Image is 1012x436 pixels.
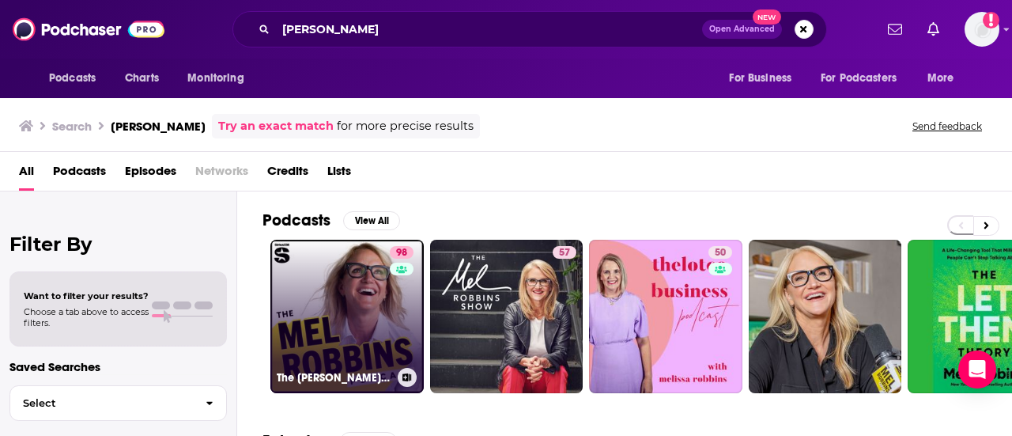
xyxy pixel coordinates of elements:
[267,158,308,191] a: Credits
[125,158,176,191] a: Episodes
[965,12,999,47] img: User Profile
[232,11,827,47] div: Search podcasts, credits, & more...
[38,63,116,93] button: open menu
[553,246,576,259] a: 57
[195,158,248,191] span: Networks
[753,9,781,25] span: New
[270,240,424,393] a: 98The [PERSON_NAME] Podcast
[53,158,106,191] a: Podcasts
[396,245,407,261] span: 98
[187,67,244,89] span: Monitoring
[52,119,92,134] h3: Search
[702,20,782,39] button: Open AdvancedNew
[19,158,34,191] a: All
[983,12,999,28] svg: Add a profile image
[218,117,334,135] a: Try an exact match
[958,351,996,389] div: Open Intercom Messenger
[715,245,726,261] span: 50
[921,16,946,43] a: Show notifications dropdown
[589,240,742,393] a: 50
[882,16,908,43] a: Show notifications dropdown
[965,12,999,47] button: Show profile menu
[908,119,987,133] button: Send feedback
[176,63,264,93] button: open menu
[276,17,702,42] input: Search podcasts, credits, & more...
[927,67,954,89] span: More
[9,233,227,256] h2: Filter By
[327,158,351,191] a: Lists
[430,240,583,393] a: 57
[115,63,168,93] a: Charts
[24,290,149,301] span: Want to filter your results?
[708,246,732,259] a: 50
[559,245,570,261] span: 57
[343,211,400,230] button: View All
[111,119,206,134] h3: [PERSON_NAME]
[916,63,974,93] button: open menu
[821,67,897,89] span: For Podcasters
[262,210,400,230] a: PodcastsView All
[262,210,330,230] h2: Podcasts
[49,67,96,89] span: Podcasts
[709,25,775,33] span: Open Advanced
[10,398,193,408] span: Select
[24,306,149,328] span: Choose a tab above to access filters.
[810,63,919,93] button: open menu
[277,371,391,385] h3: The [PERSON_NAME] Podcast
[729,67,791,89] span: For Business
[9,359,227,374] p: Saved Searches
[965,12,999,47] span: Logged in as Ashley_Beenen
[390,246,413,259] a: 98
[718,63,811,93] button: open menu
[9,385,227,421] button: Select
[337,117,474,135] span: for more precise results
[125,67,159,89] span: Charts
[13,14,164,44] img: Podchaser - Follow, Share and Rate Podcasts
